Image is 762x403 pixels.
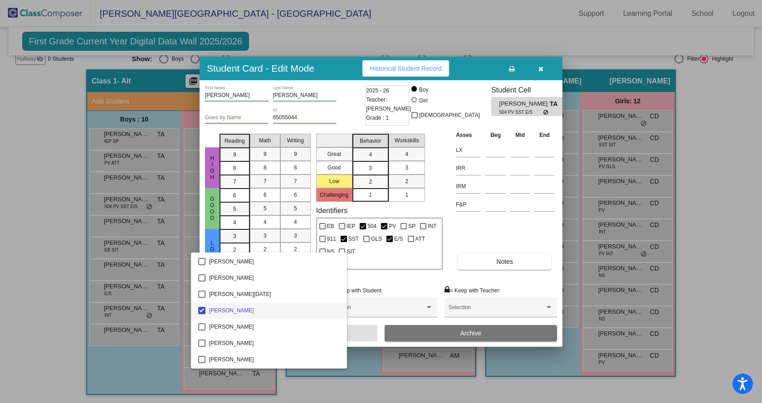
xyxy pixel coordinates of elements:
span: [PERSON_NAME][DATE] [209,286,340,302]
span: [PERSON_NAME] [209,335,340,351]
span: [PERSON_NAME] [209,368,340,384]
span: [PERSON_NAME] [209,351,340,368]
span: [PERSON_NAME] [209,253,340,270]
span: [PERSON_NAME] [209,270,340,286]
span: [PERSON_NAME] [209,319,340,335]
span: [PERSON_NAME] [209,302,340,319]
